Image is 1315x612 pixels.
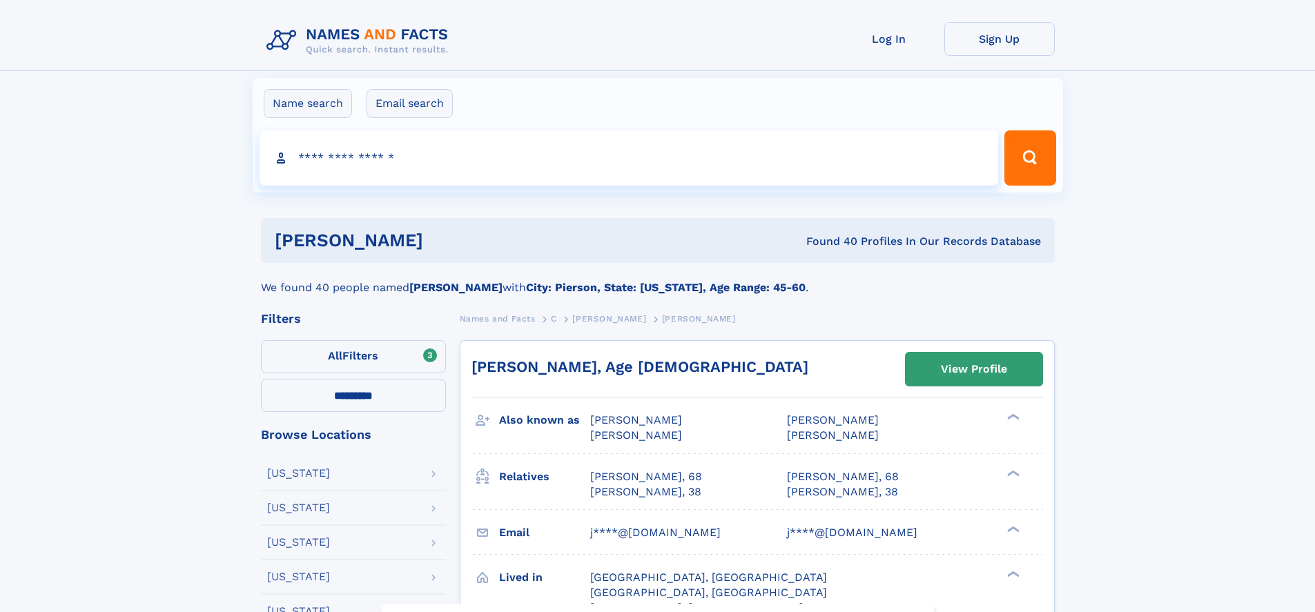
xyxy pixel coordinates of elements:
[260,130,999,186] input: search input
[590,586,827,599] span: [GEOGRAPHIC_DATA], [GEOGRAPHIC_DATA]
[1004,468,1020,477] div: ❯
[572,310,646,327] a: [PERSON_NAME]
[834,22,944,56] a: Log In
[267,468,330,479] div: [US_STATE]
[590,428,682,442] span: [PERSON_NAME]
[944,22,1055,56] a: Sign Up
[906,353,1042,386] a: View Profile
[1004,413,1020,422] div: ❯
[267,537,330,548] div: [US_STATE]
[264,89,352,118] label: Name search
[471,358,808,375] a: [PERSON_NAME], Age [DEMOGRAPHIC_DATA]
[409,281,503,294] b: [PERSON_NAME]
[261,313,446,325] div: Filters
[590,469,702,484] a: [PERSON_NAME], 68
[787,413,879,426] span: [PERSON_NAME]
[499,408,590,432] h3: Also known as
[590,484,701,500] a: [PERSON_NAME], 38
[1004,524,1020,533] div: ❯
[267,571,330,582] div: [US_STATE]
[787,484,898,500] a: [PERSON_NAME], 38
[261,22,460,59] img: Logo Names and Facts
[662,314,736,324] span: [PERSON_NAME]
[499,465,590,488] h3: Relatives
[261,263,1055,296] div: We found 40 people named with .
[499,521,590,544] h3: Email
[275,232,615,249] h1: [PERSON_NAME]
[590,571,827,584] span: [GEOGRAPHIC_DATA], [GEOGRAPHIC_DATA]
[941,353,1007,385] div: View Profile
[261,340,446,373] label: Filters
[614,234,1041,249] div: Found 40 Profiles In Our Records Database
[261,428,446,441] div: Browse Locations
[787,428,879,442] span: [PERSON_NAME]
[526,281,806,294] b: City: Pierson, State: [US_STATE], Age Range: 45-60
[460,310,536,327] a: Names and Facts
[267,502,330,513] div: [US_STATE]
[787,469,899,484] a: [PERSON_NAME], 68
[551,310,557,327] a: C
[590,413,682,426] span: [PERSON_NAME]
[328,349,342,362] span: All
[1004,569,1020,578] div: ❯
[1004,130,1055,186] button: Search Button
[551,314,557,324] span: C
[499,566,590,589] h3: Lived in
[367,89,453,118] label: Email search
[572,314,646,324] span: [PERSON_NAME]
